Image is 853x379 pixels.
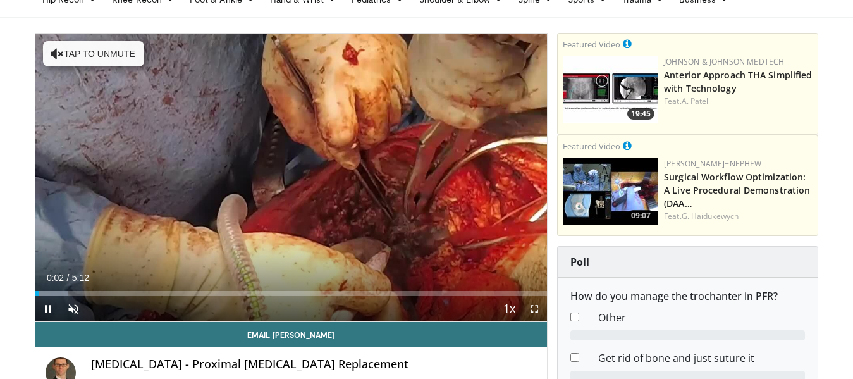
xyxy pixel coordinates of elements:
small: Featured Video [563,140,620,152]
button: Tap to unmute [43,41,144,66]
small: Featured Video [563,39,620,50]
a: A. Patel [682,96,709,106]
dd: Get rid of bone and just suture it [589,351,814,366]
a: [PERSON_NAME]+Nephew [664,158,761,169]
h6: How do you manage the trochanter in PFR? [570,290,805,302]
button: Fullscreen [522,296,547,321]
span: 09:07 [627,210,654,221]
a: Email [PERSON_NAME] [35,322,548,347]
a: G. Haidukewych [682,211,739,221]
video-js: Video Player [35,34,548,322]
div: Feat. [664,211,813,222]
dd: Other [589,310,814,325]
a: Surgical Workflow Optimization: A Live Procedural Demonstration (DAA… [664,171,810,209]
a: Anterior Approach THA Simplified with Technology [664,69,812,94]
a: 09:07 [563,158,658,225]
a: 19:45 [563,56,658,123]
span: 19:45 [627,108,654,120]
span: / [67,273,70,283]
span: 0:02 [47,273,64,283]
button: Playback Rate [496,296,522,321]
div: Feat. [664,96,813,107]
img: bcfc90b5-8c69-4b20-afee-af4c0acaf118.150x105_q85_crop-smart_upscale.jpg [563,158,658,225]
div: Progress Bar [35,291,548,296]
strong: Poll [570,255,589,269]
button: Pause [35,296,61,321]
h4: [MEDICAL_DATA] - Proximal [MEDICAL_DATA] Replacement [91,357,537,371]
img: 06bb1c17-1231-4454-8f12-6191b0b3b81a.150x105_q85_crop-smart_upscale.jpg [563,56,658,123]
span: 5:12 [72,273,89,283]
button: Unmute [61,296,86,321]
a: Johnson & Johnson MedTech [664,56,784,67]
